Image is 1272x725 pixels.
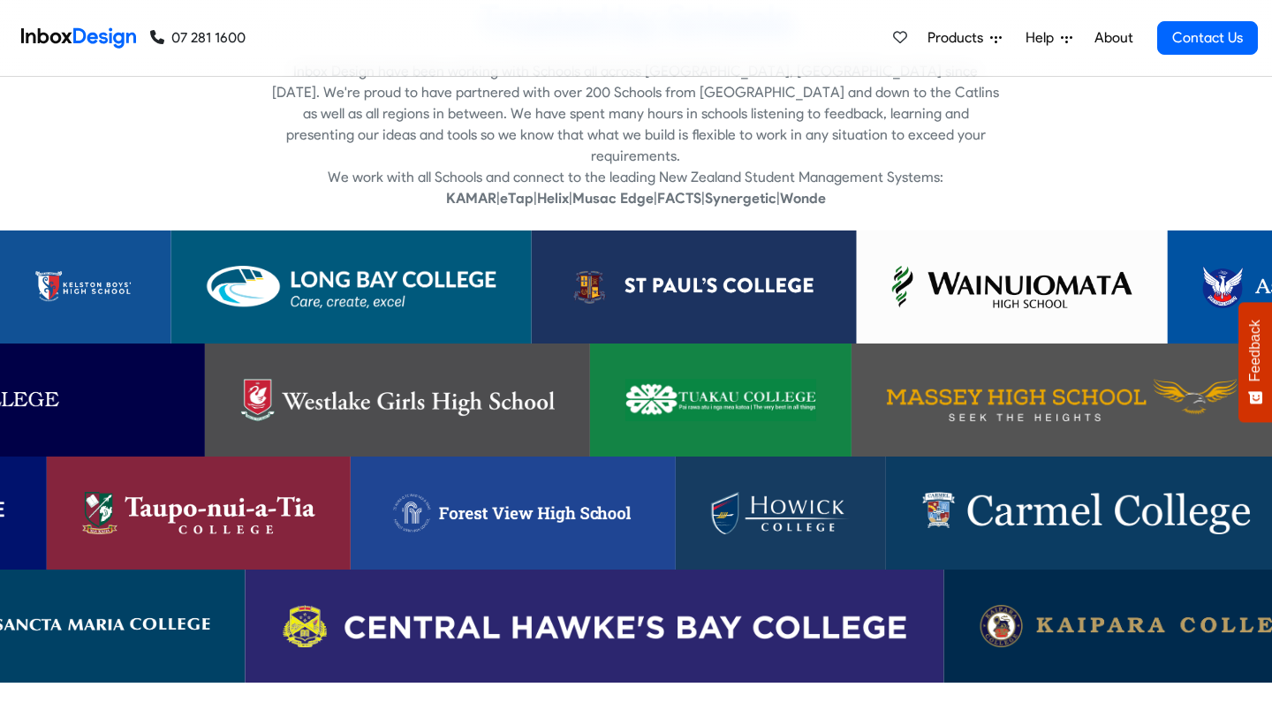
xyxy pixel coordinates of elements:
[566,266,821,308] img: St Paul’s College (Ponsonby)
[537,190,569,207] strong: Helix
[920,20,1009,56] a: Products
[206,266,496,308] img: Long Bay College
[1026,27,1061,49] span: Help
[500,190,534,207] strong: eTap
[711,492,851,534] img: Howick College
[921,492,1251,534] img: Carmel College
[1238,302,1272,422] button: Feedback - Show survey
[280,605,908,647] img: Central Hawkes Bay College
[386,492,640,534] img: Forest View High School
[1247,320,1263,381] span: Feedback
[272,167,999,188] p: We work with all Schools and connect to the leading New Zealand Student Management Systems:
[887,379,1238,421] img: Massey High School
[82,492,315,534] img: Taupo-nui-a-Tia College
[28,266,136,308] img: Kelston Boys’ High School
[657,190,701,207] strong: FACTS
[272,61,999,167] p: Inbox Design have been working with Schools all across [GEOGRAPHIC_DATA], [GEOGRAPHIC_DATA] since...
[1089,20,1138,56] a: About
[927,27,990,49] span: Products
[272,188,999,209] p: | | | | | |
[891,266,1132,308] img: Wainuiomata High School
[150,27,246,49] a: 07 281 1600
[780,190,826,207] strong: Wonde
[1157,21,1258,55] a: Contact Us
[572,190,654,207] strong: Musac Edge
[446,190,496,207] strong: KAMAR
[705,190,776,207] strong: Synergetic
[240,379,555,421] img: Westlake Girls’ High School
[1018,20,1079,56] a: Help
[625,379,816,421] img: Tuakau College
